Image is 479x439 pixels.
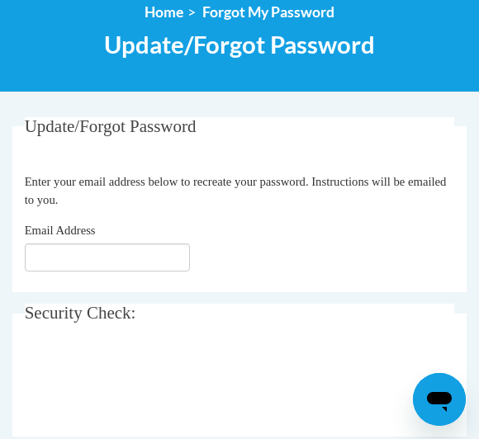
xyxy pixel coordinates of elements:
input: Email [25,243,190,271]
span: Enter your email address below to recreate your password. Instructions will be emailed to you. [25,175,447,206]
a: Home [145,3,183,21]
span: Update/Forgot Password [25,116,197,136]
iframe: Button to launch messaging window [413,373,466,426]
span: Security Check: [25,303,136,323]
iframe: reCAPTCHA [25,352,276,416]
span: Update/Forgot Password [104,30,375,59]
span: Email Address [25,224,96,237]
span: Forgot My Password [202,3,334,21]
